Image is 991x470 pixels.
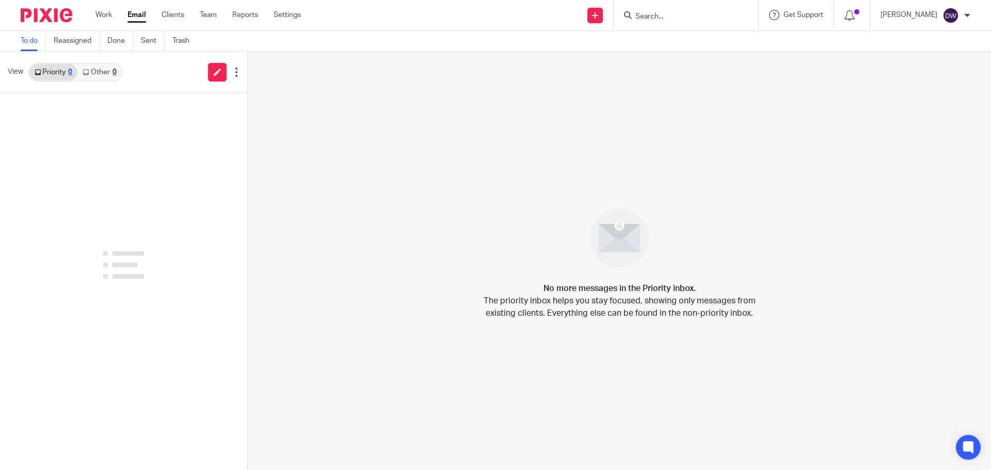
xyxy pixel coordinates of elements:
[584,202,656,274] img: image
[21,8,72,22] img: Pixie
[544,282,696,295] h4: No more messages in the Priority inbox.
[200,10,217,20] a: Team
[8,67,23,77] span: View
[942,7,959,24] img: svg%3E
[77,64,121,80] a: Other0
[113,69,117,76] div: 0
[634,12,727,22] input: Search
[127,10,146,20] a: Email
[95,10,112,20] a: Work
[483,295,756,319] p: The priority inbox helps you stay focused, showing only messages from existing clients. Everythin...
[141,31,165,51] a: Sent
[68,69,72,76] div: 0
[162,10,184,20] a: Clients
[21,31,46,51] a: To do
[29,64,77,80] a: Priority0
[784,11,823,19] span: Get Support
[274,10,301,20] a: Settings
[232,10,258,20] a: Reports
[54,31,100,51] a: Reassigned
[172,31,197,51] a: Trash
[107,31,133,51] a: Done
[881,10,937,20] p: [PERSON_NAME]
